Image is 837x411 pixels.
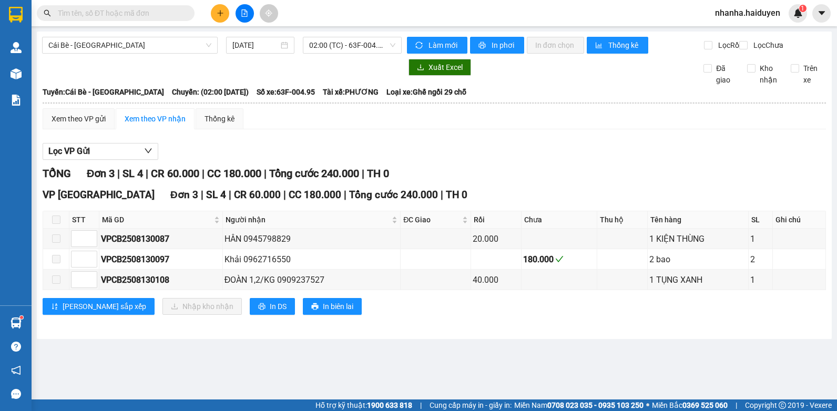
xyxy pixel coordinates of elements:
span: VP [GEOGRAPHIC_DATA] [43,189,155,201]
span: caret-down [817,8,826,18]
span: Lọc VP Gửi [48,145,90,158]
button: printerIn phơi [470,37,524,54]
span: Xuất Excel [428,61,463,73]
th: Chưa [522,211,597,229]
span: | [229,189,231,201]
button: printerIn biên lai [303,298,362,315]
b: Tuyến: Cái Bè - [GEOGRAPHIC_DATA] [43,88,164,96]
th: Tên hàng [648,211,749,229]
span: ⚪️ [646,403,649,407]
span: CR 60.000 [234,189,281,201]
div: 2 [750,253,771,266]
button: Lọc VP Gửi [43,143,158,160]
span: | [283,189,286,201]
span: 1 [801,5,804,12]
span: Loại xe: Ghế ngồi 29 chỗ [386,86,466,98]
div: VPCB2508130087 [101,232,221,245]
div: 1 KIỆN THÙNG [649,232,747,245]
span: Đã giao [712,63,739,86]
span: message [11,389,21,399]
span: sync [415,42,424,50]
span: | [264,167,267,180]
td: VPCB2508130097 [99,249,223,270]
span: plus [217,9,224,17]
span: In biên lai [323,301,353,312]
button: aim [260,4,278,23]
span: Chuyến: (02:00 [DATE]) [172,86,249,98]
img: warehouse-icon [11,68,22,79]
button: bar-chartThống kê [587,37,648,54]
input: Tìm tên, số ĐT hoặc mã đơn [58,7,182,19]
span: nhanha.haiduyen [707,6,789,19]
span: [PERSON_NAME] sắp xếp [63,301,146,312]
span: Tài xế: PHƯƠNG [323,86,379,98]
span: CC 180.000 [289,189,341,201]
strong: 0369 525 060 [682,401,728,409]
button: sort-ascending[PERSON_NAME] sắp xếp [43,298,155,315]
button: caret-down [812,4,831,23]
span: Cung cấp máy in - giấy in: [430,399,512,411]
span: CC 180.000 [207,167,261,180]
th: STT [69,211,99,229]
span: Làm mới [428,39,459,51]
th: Thu hộ [597,211,648,229]
img: logo-vxr [9,7,23,23]
button: downloadNhập kho nhận [162,298,242,315]
div: 40.000 [473,273,519,286]
button: printerIn DS [250,298,295,315]
div: Xem theo VP gửi [52,113,106,125]
span: Trên xe [799,63,826,86]
span: CR 60.000 [151,167,199,180]
span: Lọc Chưa [749,39,785,51]
span: Tổng cước 240.000 [349,189,438,201]
sup: 1 [799,5,807,12]
span: question-circle [11,342,21,352]
td: VPCB2508130087 [99,229,223,249]
span: aim [265,9,272,17]
span: Hỗ trợ kỹ thuật: [315,399,412,411]
span: Đơn 3 [87,167,115,180]
span: TỔNG [43,167,71,180]
span: | [201,189,203,201]
span: bar-chart [595,42,604,50]
span: Cái Bè - Sài Gòn [48,37,211,53]
button: In đơn chọn [527,37,584,54]
th: Ghi chú [773,211,826,229]
span: Miền Nam [514,399,644,411]
sup: 1 [20,316,23,319]
span: | [736,399,737,411]
strong: 0708 023 035 - 0935 103 250 [547,401,644,409]
span: Đơn 3 [170,189,198,201]
span: printer [258,303,266,311]
span: down [144,147,152,155]
span: notification [11,365,21,375]
span: search [44,9,51,17]
div: VPCB2508130108 [101,273,221,286]
span: SL 4 [123,167,143,180]
span: Thống kê [608,39,640,51]
span: 02:00 (TC) - 63F-004.95 [309,37,395,53]
span: ĐC Giao [403,214,460,225]
div: HÂN 0945798829 [224,232,399,245]
span: TH 0 [367,167,389,180]
input: 14/08/2025 [232,39,279,51]
span: Kho nhận [756,63,783,86]
span: file-add [241,9,248,17]
span: | [117,167,120,180]
th: SL [749,211,773,229]
span: In DS [270,301,287,312]
div: 1 [750,232,771,245]
button: downloadXuất Excel [409,59,471,76]
div: 180.000 [523,253,595,266]
button: syncLàm mới [407,37,467,54]
span: | [146,167,148,180]
span: In phơi [492,39,516,51]
div: Xem theo VP nhận [125,113,186,125]
span: Tổng cước 240.000 [269,167,359,180]
div: Khải 0962716550 [224,253,399,266]
span: check [555,255,564,263]
td: VPCB2508130108 [99,270,223,290]
img: warehouse-icon [11,317,22,328]
span: | [420,399,422,411]
span: copyright [779,402,786,409]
